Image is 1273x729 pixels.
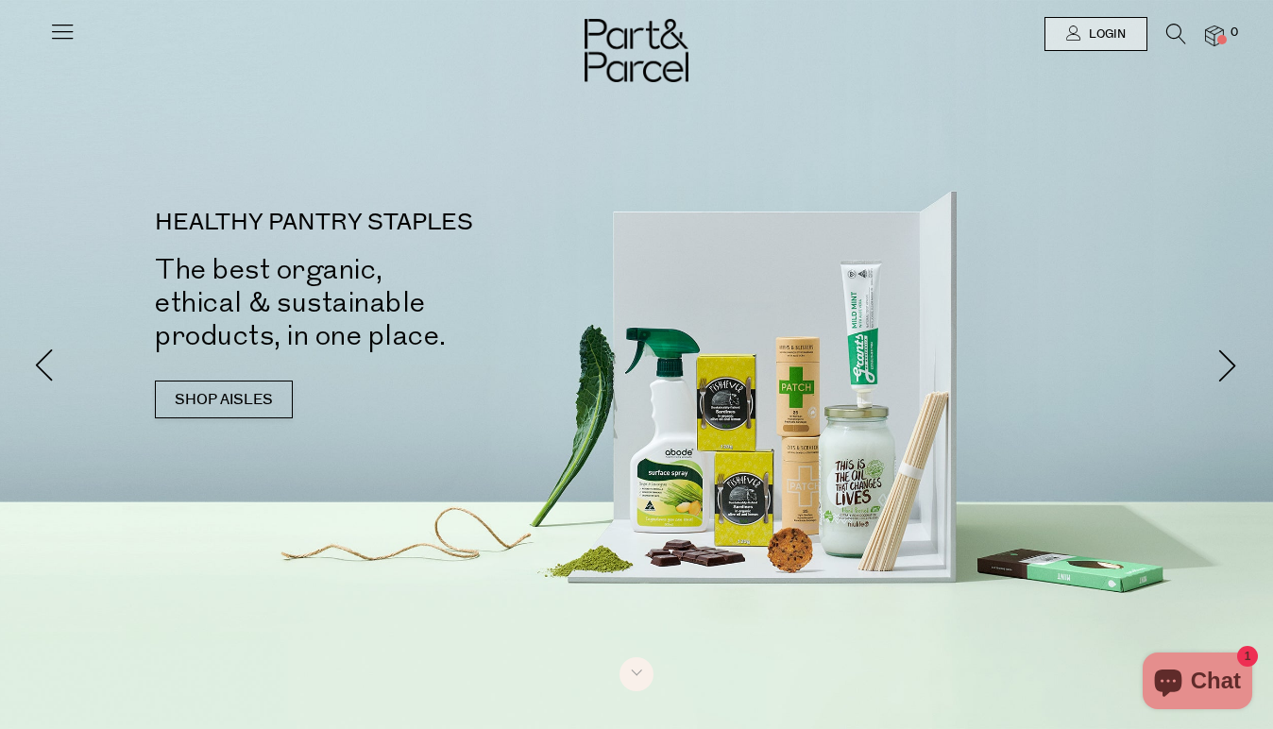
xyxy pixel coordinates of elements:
a: 0 [1205,25,1224,45]
a: SHOP AISLES [155,381,293,418]
inbox-online-store-chat: Shopify online store chat [1137,653,1258,714]
span: Login [1084,26,1126,42]
a: Login [1044,17,1147,51]
p: HEALTHY PANTRY STAPLES [155,212,665,234]
img: Part&Parcel [585,19,688,82]
span: 0 [1226,25,1243,42]
h2: The best organic, ethical & sustainable products, in one place. [155,253,665,352]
